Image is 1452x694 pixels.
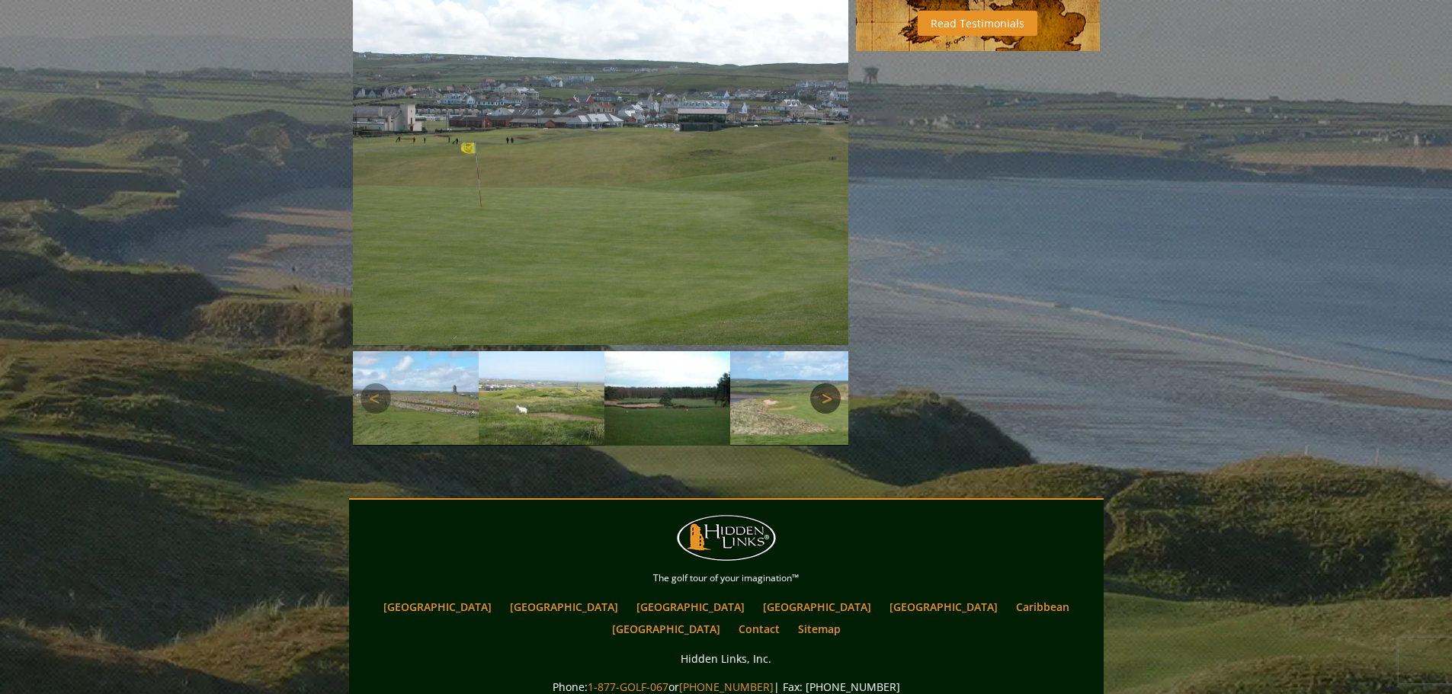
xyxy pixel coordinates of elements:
a: Caribbean [1008,596,1077,618]
a: Contact [731,618,787,640]
a: [GEOGRAPHIC_DATA] [629,596,752,618]
a: [GEOGRAPHIC_DATA] [604,618,728,640]
a: [GEOGRAPHIC_DATA] [376,596,499,618]
a: Read Testimonials [918,11,1037,36]
a: [GEOGRAPHIC_DATA] [755,596,879,618]
a: Next [810,383,841,414]
a: Previous [361,383,391,414]
p: Hidden Links, Inc. [353,649,1100,668]
p: The golf tour of your imagination™ [353,570,1100,587]
a: [GEOGRAPHIC_DATA] [502,596,626,618]
a: Sitemap [790,618,848,640]
a: [GEOGRAPHIC_DATA] [882,596,1005,618]
a: [PHONE_NUMBER] [679,680,774,694]
a: 1-877-GOLF-067 [588,680,668,694]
